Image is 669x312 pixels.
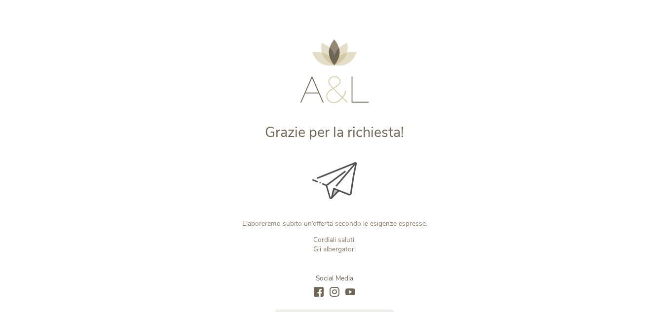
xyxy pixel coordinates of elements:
p: Elaboreremo subito un’offerta secondo le esigenze espresse. [170,219,499,228]
span: Grazie per la richiesta! [265,123,404,142]
a: facebook [314,287,324,298]
a: instagram [330,287,339,298]
img: AMONTI & LUNARIS Wellnessresort [300,39,369,103]
p: Cordiali saluti. Gli albergatori [170,235,499,254]
span: Social Media [316,274,353,283]
a: youtube [345,287,355,298]
img: Grazie per la richiesta! [312,162,357,199]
